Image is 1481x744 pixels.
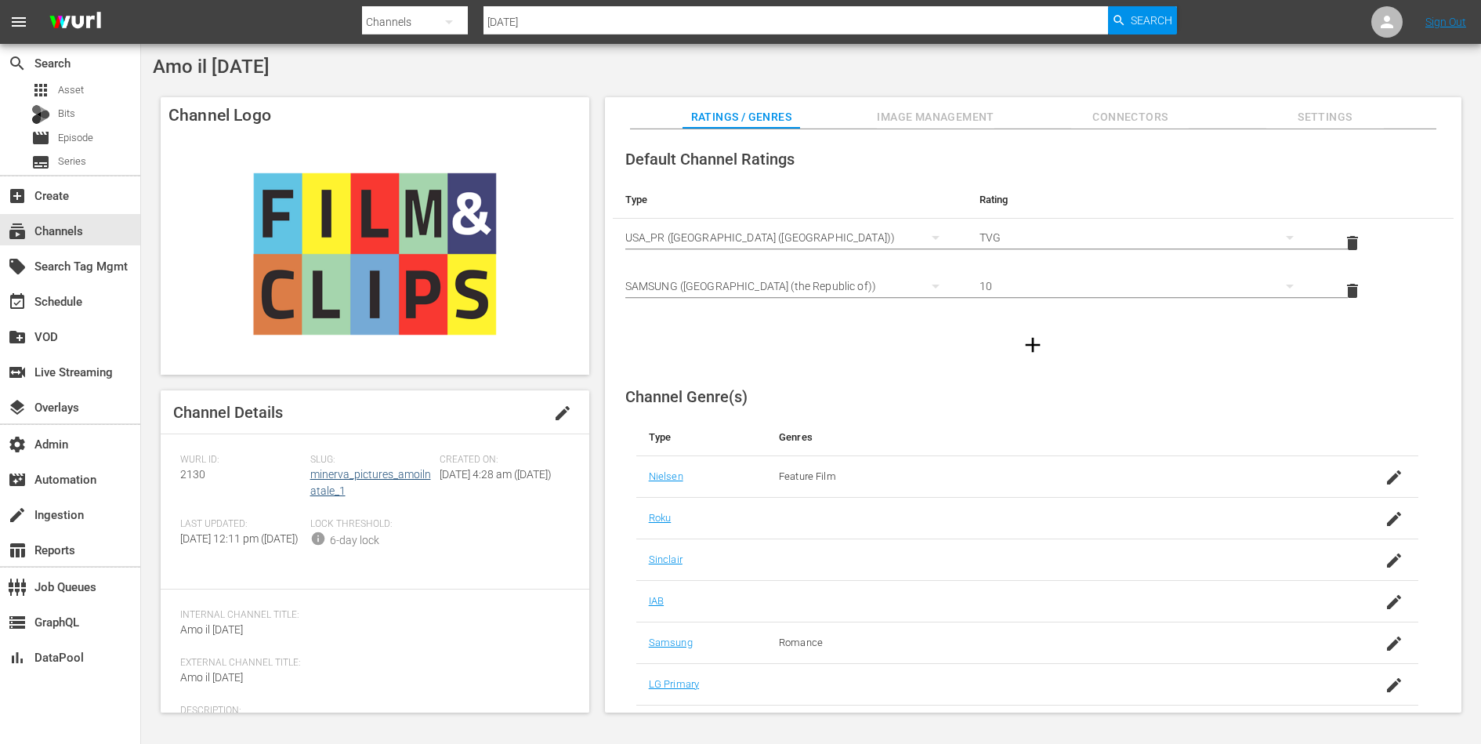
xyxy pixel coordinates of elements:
div: 6-day lock [330,532,379,549]
div: 10 [979,264,1309,308]
a: IAB [649,595,664,607]
a: Roku [649,512,672,524]
span: Asset [31,81,50,100]
span: Overlays [8,398,27,417]
span: delete [1343,281,1362,300]
div: Bits [31,105,50,124]
span: Slug: [310,454,433,466]
span: Search [8,54,27,73]
span: Bits [58,106,75,122]
span: Reports [8,541,27,560]
span: Job Queues [8,578,27,597]
div: USA_PR ([GEOGRAPHIC_DATA] ([GEOGRAPHIC_DATA])) [625,216,954,259]
a: Sinclair [649,553,683,565]
span: menu [9,13,28,31]
span: delete [1343,234,1362,252]
span: Ingestion [8,506,27,524]
span: Automation [8,470,27,489]
span: Description: [180,705,562,717]
span: [DATE] 4:28 am ([DATE]) [440,468,552,481]
div: SAMSUNG ([GEOGRAPHIC_DATA] (the Republic of)) [625,264,954,308]
span: Series [58,154,86,169]
th: Type [613,181,967,219]
span: Channels [8,222,27,241]
img: ans4CAIJ8jUAAAAAAAAAAAAAAAAAAAAAAAAgQb4GAAAAAAAAAAAAAAAAAAAAAAAAJMjXAAAAAAAAAAAAAAAAAAAAAAAAgAT5G... [38,4,113,41]
span: Asset [58,82,84,98]
span: Episode [31,129,50,147]
span: GraphQL [8,613,27,632]
a: minerva_pictures_amoilnatale_1 [310,468,431,497]
span: Amo il [DATE] [180,671,243,684]
span: Default Channel Ratings [625,150,795,169]
span: Amo il [DATE] [180,623,243,636]
span: Settings [1266,107,1384,127]
th: Genres [766,419,1331,456]
table: simple table [613,181,1454,315]
a: Nielsen [649,470,683,482]
button: Search [1108,6,1177,34]
span: Episode [58,130,93,146]
span: edit [553,404,572,423]
span: Create [8,187,27,205]
span: Search [1131,6,1172,34]
span: Schedule [8,292,27,311]
img: Amo il Natale [161,133,589,375]
span: [DATE] 12:11 pm ([DATE]) [180,532,299,545]
span: DataPool [8,648,27,667]
span: 2130 [180,468,205,481]
span: Connectors [1071,107,1189,127]
div: TVG [979,216,1309,259]
button: delete [1334,272,1371,310]
span: Channel Details [173,403,283,422]
a: Samsung [649,637,693,648]
span: Wurl ID: [180,454,302,466]
th: Type [636,419,766,456]
span: Ratings / Genres [683,107,800,127]
button: delete [1334,224,1371,262]
a: LG Primary [649,678,699,690]
span: External Channel Title: [180,657,562,670]
span: Admin [8,435,27,454]
button: edit [544,394,581,432]
span: Search Tag Mgmt [8,257,27,276]
th: Rating [967,181,1321,219]
span: Channel Genre(s) [625,387,748,406]
a: Sign Out [1425,16,1466,28]
span: Lock Threshold: [310,518,433,531]
span: Last Updated: [180,518,302,531]
span: Series [31,153,50,172]
span: Created On: [440,454,562,466]
span: Image Management [877,107,994,127]
span: VOD [8,328,27,347]
span: Amo il [DATE] [153,56,270,78]
span: info [310,531,326,546]
span: Internal Channel Title: [180,609,562,622]
span: Live Streaming [8,363,27,382]
h4: Channel Logo [161,97,589,133]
